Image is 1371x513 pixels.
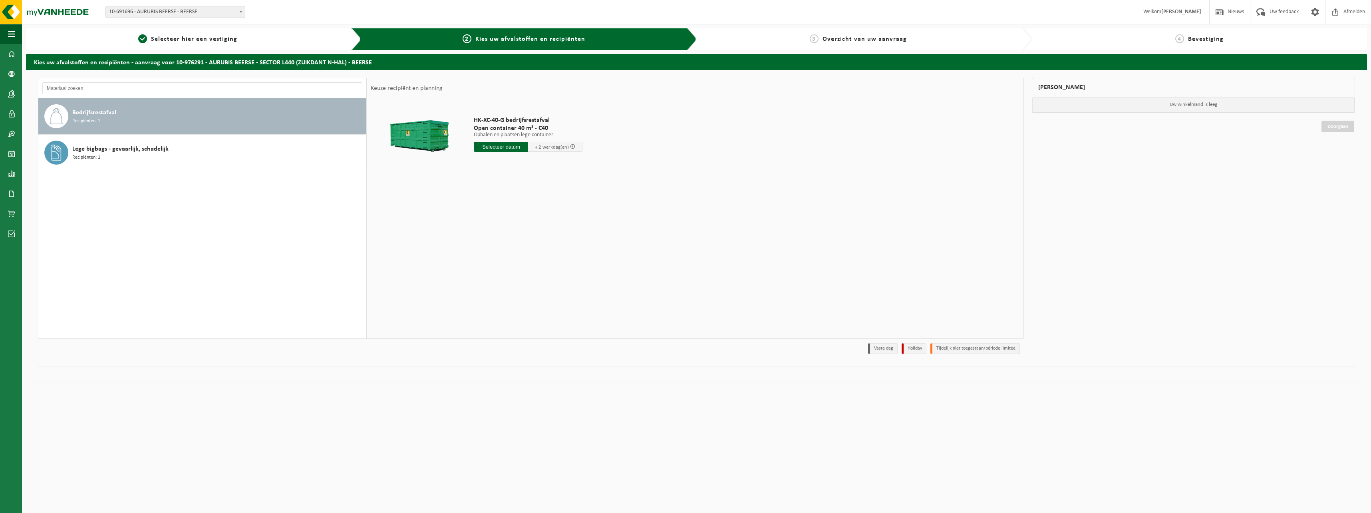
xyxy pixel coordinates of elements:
[474,142,528,152] input: Selecteer datum
[474,116,582,124] span: HK-XC-40-G bedrijfsrestafval
[138,34,147,43] span: 1
[823,36,907,42] span: Overzicht van uw aanvraag
[930,343,1020,354] li: Tijdelijk niet toegestaan/période limitée
[475,36,585,42] span: Kies uw afvalstoffen en recipiënten
[72,154,100,161] span: Recipiënten: 1
[72,144,169,154] span: Lege bigbags - gevaarlijk, schadelijk
[42,82,362,94] input: Materiaal zoeken
[38,98,366,135] button: Bedrijfsrestafval Recipiënten: 1
[810,34,819,43] span: 3
[1032,97,1355,112] p: Uw winkelmand is leeg
[367,78,447,98] div: Keuze recipiënt en planning
[151,36,237,42] span: Selecteer hier een vestiging
[105,6,245,18] span: 10-691696 - AURUBIS BEERSE - BEERSE
[463,34,471,43] span: 2
[106,6,245,18] span: 10-691696 - AURUBIS BEERSE - BEERSE
[1032,78,1355,97] div: [PERSON_NAME]
[1161,9,1201,15] strong: [PERSON_NAME]
[1321,121,1354,132] a: Doorgaan
[474,124,582,132] span: Open container 40 m³ - C40
[474,132,582,138] p: Ophalen en plaatsen lege container
[902,343,926,354] li: Holiday
[26,54,1367,70] h2: Kies uw afvalstoffen en recipiënten - aanvraag voor 10-976291 - AURUBIS BEERSE - SECTOR L440 (ZUI...
[30,34,345,44] a: 1Selecteer hier een vestiging
[1188,36,1224,42] span: Bevestiging
[72,108,116,117] span: Bedrijfsrestafval
[1175,34,1184,43] span: 4
[535,145,569,150] span: + 2 werkdag(en)
[72,117,100,125] span: Recipiënten: 1
[868,343,898,354] li: Vaste dag
[38,135,366,171] button: Lege bigbags - gevaarlijk, schadelijk Recipiënten: 1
